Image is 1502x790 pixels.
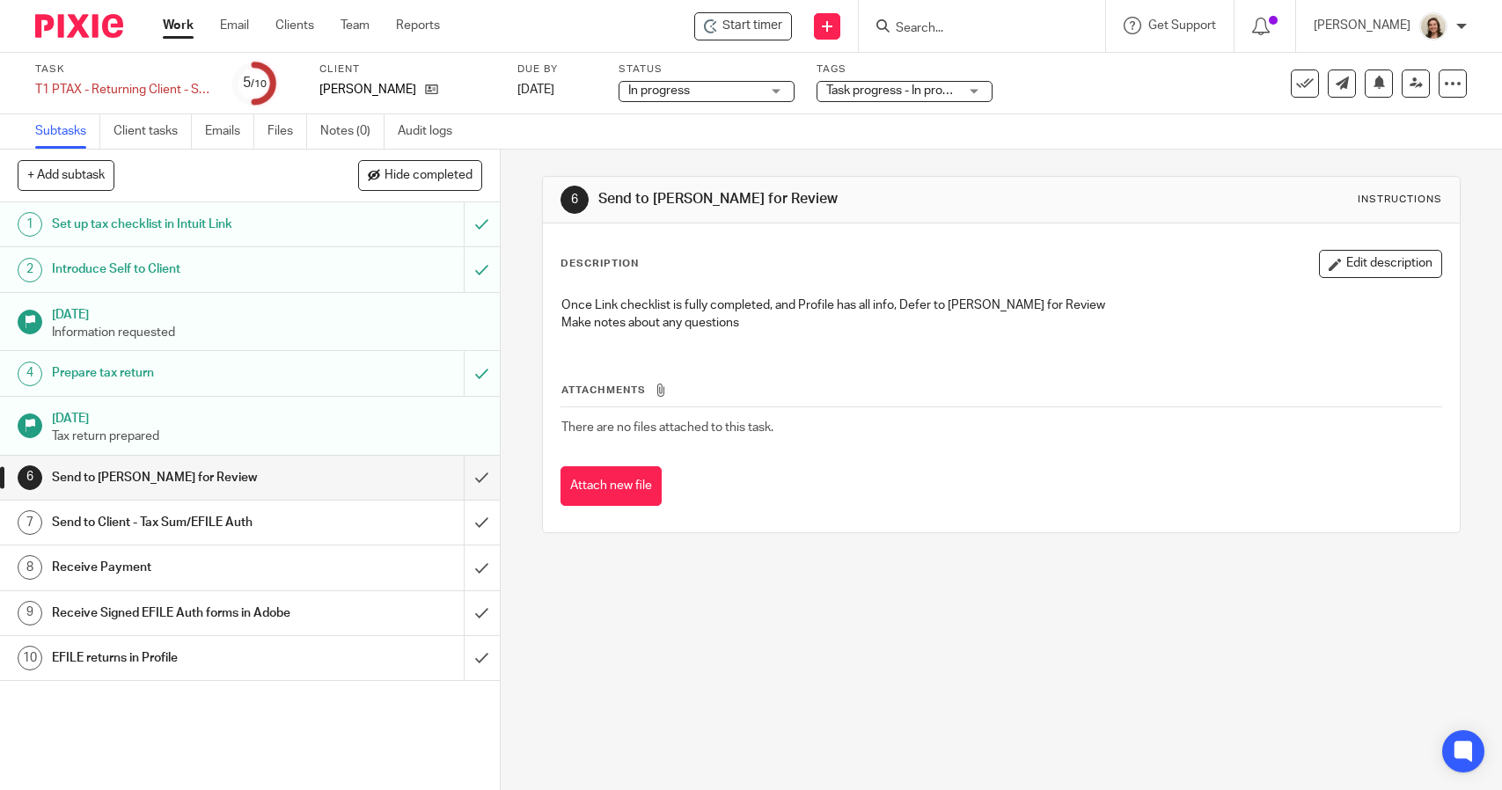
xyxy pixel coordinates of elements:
a: Client tasks [114,114,192,149]
h1: Receive Signed EFILE Auth forms in Adobe [52,600,315,626]
span: Hide completed [385,169,473,183]
h1: Set up tax checklist in Intuit Link [52,211,315,238]
a: Work [163,17,194,34]
h1: Send to Client - Tax Sum/EFILE Auth [52,509,315,536]
h1: Send to [PERSON_NAME] for Review [598,190,1039,208]
h1: [DATE] [52,406,482,428]
a: Notes (0) [320,114,385,149]
a: Emails [205,114,254,149]
span: Task progress - In progress (With Lead) + 2 [826,84,1058,97]
img: Pixie [35,14,123,38]
h1: [DATE] [52,302,482,324]
div: Elise Nowak - T1 PTAX - Returning Client - Slips + Rental T776 - 2024 [694,12,792,40]
span: Start timer [722,17,782,35]
p: [PERSON_NAME] [319,81,416,99]
div: 7 [18,510,42,535]
h1: Introduce Self to Client [52,256,315,282]
input: Search [894,21,1052,37]
div: T1 PTAX - Returning Client - Slips + Rental T776 - 2024 [35,81,211,99]
div: 6 [18,465,42,490]
span: In progress [628,84,690,97]
a: Subtasks [35,114,100,149]
span: Get Support [1148,19,1216,32]
div: 1 [18,212,42,237]
a: Files [267,114,307,149]
p: Information requested [52,324,482,341]
img: Morgan.JPG [1419,12,1447,40]
div: 4 [18,362,42,386]
h1: Receive Payment [52,554,315,581]
p: Tax return prepared [52,428,482,445]
label: Due by [517,62,597,77]
label: Task [35,62,211,77]
h1: Prepare tax return [52,360,315,386]
div: 8 [18,555,42,580]
h1: EFILE returns in Profile [52,645,315,671]
button: Hide completed [358,160,482,190]
span: Attachments [561,385,646,395]
small: /10 [251,79,267,89]
a: Audit logs [398,114,465,149]
label: Status [619,62,795,77]
div: 6 [561,186,589,214]
span: [DATE] [517,84,554,96]
div: Instructions [1358,193,1442,207]
div: 9 [18,601,42,625]
a: Email [220,17,249,34]
a: Reports [396,17,440,34]
p: Make notes about any questions [561,314,1440,332]
label: Client [319,62,495,77]
button: + Add subtask [18,160,114,190]
p: Once Link checklist is fully completed, and Profile has all info, Defer to [PERSON_NAME] for Review [561,296,1440,314]
div: 5 [243,73,267,93]
a: Clients [275,17,314,34]
button: Attach new file [561,466,662,506]
div: 10 [18,646,42,670]
h1: Send to [PERSON_NAME] for Review [52,464,315,491]
span: There are no files attached to this task. [561,421,773,434]
a: Team [341,17,370,34]
div: 2 [18,258,42,282]
button: Edit description [1319,250,1442,278]
p: [PERSON_NAME] [1314,17,1410,34]
label: Tags [817,62,993,77]
p: Description [561,257,639,271]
